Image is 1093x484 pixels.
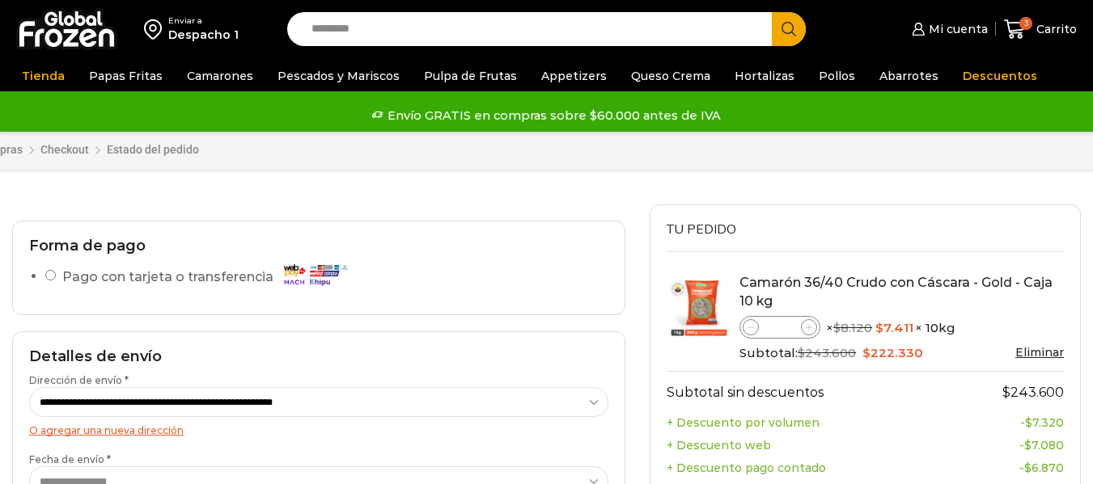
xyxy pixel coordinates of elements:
span: $ [1024,461,1032,475]
span: Tu pedido [667,221,736,238]
span: Carrito [1032,21,1077,37]
a: 3 Carrito [1004,11,1077,48]
a: O agregar una nueva dirección [29,424,184,436]
div: Enviar a [168,15,239,27]
a: Pulpa de Frutas [416,61,525,91]
div: Subtotal: [739,344,1064,362]
a: Pollos [811,61,863,91]
bdi: 6.870 [1024,461,1064,475]
bdi: 243.600 [798,345,856,360]
span: $ [875,320,883,335]
a: Papas Fritas [81,61,171,91]
a: Mi cuenta [908,13,987,45]
a: Appetizers [533,61,615,91]
span: $ [862,345,871,360]
span: $ [1002,385,1010,400]
a: Descuentos [955,61,1045,91]
span: Mi cuenta [925,21,988,37]
a: Queso Crema [623,61,718,91]
h2: Detalles de envío [29,348,608,366]
img: Pago con tarjeta o transferencia [278,260,351,288]
th: + Descuento web [667,434,947,457]
span: $ [798,345,805,360]
td: - [947,457,1064,479]
label: Dirección de envío * [29,373,608,417]
bdi: 7.080 [1024,438,1064,452]
bdi: 243.600 [1002,385,1064,400]
h2: Forma de pago [29,238,608,255]
span: $ [1024,438,1032,452]
bdi: 8.120 [833,320,872,335]
span: $ [1025,415,1032,430]
a: Tienda [14,61,73,91]
td: - [947,434,1064,457]
input: Product quantity [759,318,801,337]
img: address-field-icon.svg [144,15,168,43]
td: - [947,411,1064,434]
a: Pescados y Mariscos [269,61,408,91]
th: Subtotal sin descuentos [667,372,947,411]
bdi: 7.411 [875,320,913,335]
a: Camarón 36/40 Crudo con Cáscara - Gold - Caja 10 kg [739,275,1053,309]
th: + Descuento pago contado [667,457,947,479]
a: Abarrotes [871,61,947,91]
span: $ [833,320,841,335]
a: Eliminar [1015,345,1064,360]
th: + Descuento por volumen [667,411,947,434]
bdi: 222.330 [862,345,923,360]
div: × × 10kg [739,316,1064,339]
select: Dirección de envío * [29,387,608,417]
a: Camarones [179,61,261,91]
bdi: 7.320 [1025,415,1064,430]
button: Search button [772,12,806,46]
label: Pago con tarjeta o transferencia [62,263,356,292]
div: Despacho 1 [168,27,239,43]
span: 3 [1019,17,1032,30]
a: Hortalizas [727,61,803,91]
